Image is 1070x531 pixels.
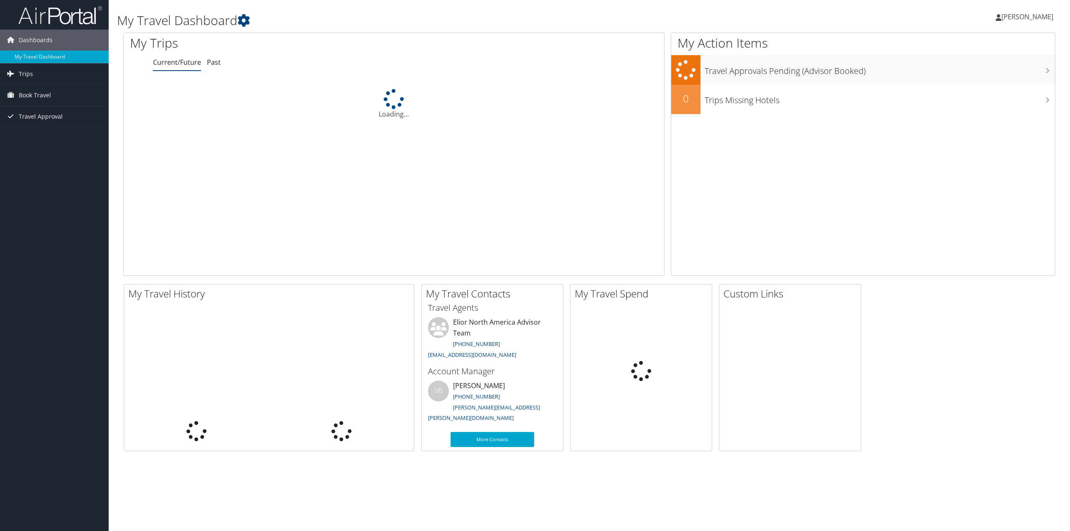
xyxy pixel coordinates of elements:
[428,366,557,377] h3: Account Manager
[428,302,557,314] h3: Travel Agents
[451,432,534,447] a: More Contacts
[671,85,1055,114] a: 0Trips Missing Hotels
[424,317,561,362] li: Elior North America Advisor Team
[428,381,449,401] div: VB
[671,34,1055,52] h1: My Action Items
[207,58,221,67] a: Past
[453,340,500,348] a: [PHONE_NUMBER]
[671,91,701,106] h2: 0
[19,85,51,106] span: Book Travel
[124,89,664,119] div: Loading...
[424,381,561,425] li: [PERSON_NAME]
[428,351,516,358] a: [EMAIL_ADDRESS][DOMAIN_NAME]
[19,30,53,51] span: Dashboards
[130,34,433,52] h1: My Trips
[19,106,63,127] span: Travel Approval
[996,4,1062,29] a: [PERSON_NAME]
[19,64,33,84] span: Trips
[724,287,861,301] h2: Custom Links
[705,90,1055,106] h3: Trips Missing Hotels
[575,287,712,301] h2: My Travel Spend
[153,58,201,67] a: Current/Future
[428,404,540,422] a: [PERSON_NAME][EMAIL_ADDRESS][PERSON_NAME][DOMAIN_NAME]
[117,12,747,29] h1: My Travel Dashboard
[426,287,563,301] h2: My Travel Contacts
[671,55,1055,85] a: Travel Approvals Pending (Advisor Booked)
[1001,12,1053,21] span: [PERSON_NAME]
[18,5,102,25] img: airportal-logo.png
[705,61,1055,77] h3: Travel Approvals Pending (Advisor Booked)
[128,287,414,301] h2: My Travel History
[453,393,500,400] a: [PHONE_NUMBER]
